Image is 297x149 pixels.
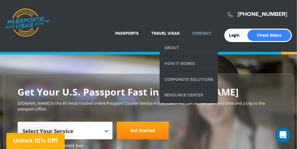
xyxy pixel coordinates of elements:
a: Passports [115,31,139,36]
a: Travel Visas [151,31,180,36]
p: [DOMAIN_NAME] is the #1 most trusted online Passport Courier Service in [GEOGRAPHIC_DATA]. We sav... [17,100,280,112]
a: About [160,40,218,56]
a: Corporate Solutions [160,72,218,88]
span: Select Your Service [23,127,73,135]
a: Get Started [117,122,169,139]
a: Passports & [DOMAIN_NAME] [5,8,50,37]
a: How it Works [160,56,218,72]
a: Check Status [247,30,291,41]
span: Select Your Service [17,122,113,139]
div: Unlock 10% Off! [6,133,65,149]
a: Resource Center [160,88,218,103]
span: Starting at $199 + government fees [17,143,280,149]
a: Contact [192,31,212,36]
h2: Get Your U.S. Passport Fast in [PERSON_NAME] [17,87,280,97]
a: [PHONE_NUMBER] [238,11,287,18]
a: Login [229,33,244,38]
span: Unlock 10% Off! [13,137,58,144]
iframe: Intercom live chat [275,127,291,143]
span: Select Your Service [23,124,106,142]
